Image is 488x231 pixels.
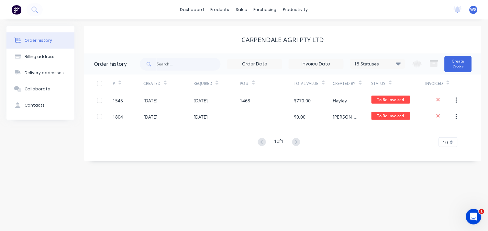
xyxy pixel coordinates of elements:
div: Order history [94,60,127,68]
div: Invoiced [426,75,457,92]
div: [DATE] [143,97,158,104]
div: 1468 [240,97,250,104]
div: $0.00 [294,113,306,120]
div: sales [233,5,250,15]
button: Delivery addresses [6,65,74,81]
div: Invoiced [426,81,443,87]
div: productivity [280,5,311,15]
div: [DATE] [194,97,208,104]
div: # [113,81,115,87]
div: # [113,75,144,92]
div: products [207,5,233,15]
div: 1804 [113,113,123,120]
button: Order history [6,32,74,49]
div: Total Value [294,81,319,87]
div: Delivery addresses [25,70,64,76]
input: Order Date [227,59,282,69]
span: To Be Invoiced [372,96,410,104]
a: dashboard [177,5,207,15]
input: Search... [157,58,221,71]
div: 1 of 1 [274,138,284,147]
span: WG [471,7,477,13]
iframe: Intercom live chat [466,209,482,225]
div: Hayley [333,97,347,104]
img: Factory [12,5,21,15]
div: 18 Statuses [350,60,405,67]
div: Created [143,75,194,92]
input: Invoice Date [289,59,343,69]
div: Status [372,75,426,92]
div: Created By [333,75,371,92]
div: 1545 [113,97,123,104]
div: Collaborate [25,86,50,92]
div: Contacts [25,102,45,108]
div: Required [194,81,212,87]
div: PO # [240,75,294,92]
div: [DATE] [194,113,208,120]
div: Billing address [25,54,55,60]
button: Collaborate [6,81,74,97]
div: Carpendale Agri Pty Ltd [241,36,324,44]
span: 10 [443,139,448,146]
span: To Be Invoiced [372,112,410,120]
button: Create Order [445,56,472,72]
div: Status [372,81,386,87]
div: Order history [25,38,52,43]
button: Contacts [6,97,74,113]
div: [DATE] [143,113,158,120]
div: [PERSON_NAME] [333,113,358,120]
div: Created By [333,81,356,87]
div: Created [143,81,161,87]
div: $770.00 [294,97,311,104]
div: PO # [240,81,249,87]
button: Billing address [6,49,74,65]
div: Required [194,75,240,92]
div: purchasing [250,5,280,15]
span: 1 [479,209,484,214]
div: Total Value [294,75,333,92]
